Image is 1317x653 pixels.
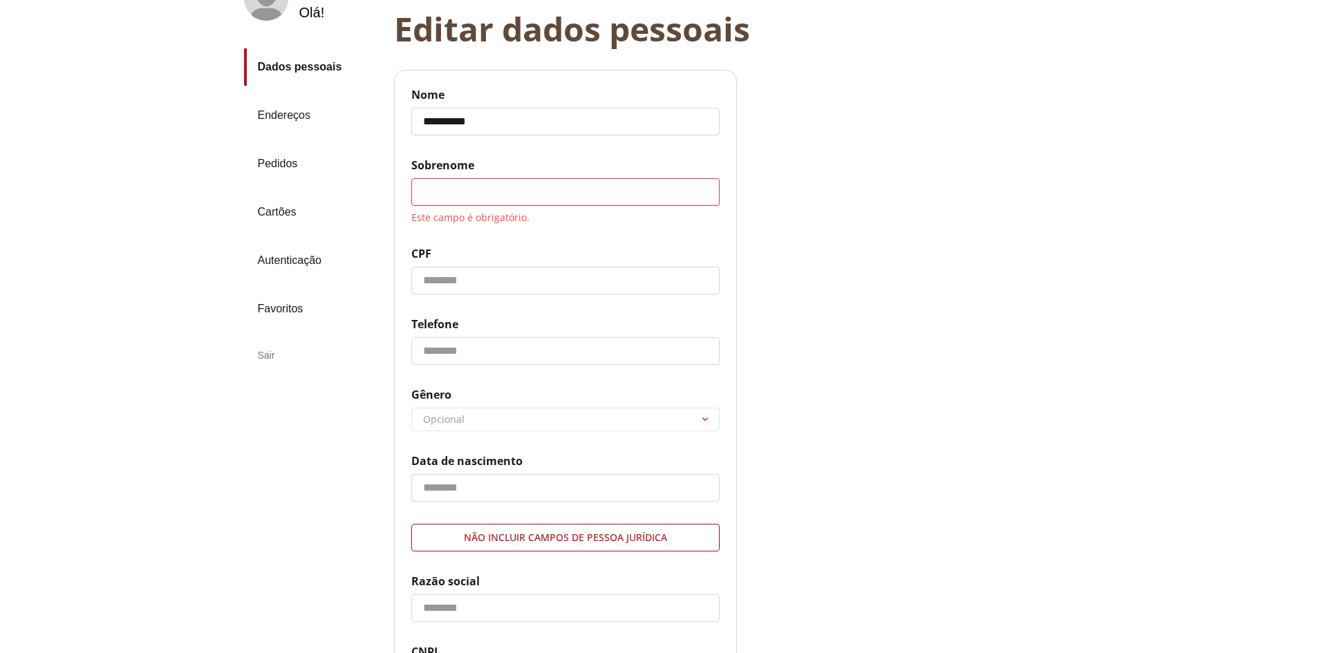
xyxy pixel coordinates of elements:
input: Telefone [411,337,720,365]
div: Editar dados pessoais [394,10,1101,48]
span: Sobrenome [411,158,720,173]
input: CPF [411,267,720,294]
a: Autenticação [244,242,383,279]
div: Olá ! [299,5,325,21]
span: Razão social [411,574,720,589]
span: Telefone [411,316,720,332]
span: Gênero [411,387,720,402]
input: Data de nascimento [411,474,720,502]
input: Nome [411,108,720,135]
button: Não incluir campos de pessoa jurídica [411,524,720,551]
a: Dados pessoais [244,48,383,86]
input: Razão social [411,594,720,622]
span: CPF [411,246,720,261]
a: Endereços [244,97,383,134]
div: Sair [244,339,383,372]
a: Cartões [244,193,383,231]
a: Favoritos [244,290,383,328]
span: Data de nascimento [411,453,720,469]
span: Nome [411,87,720,102]
a: Pedidos [244,145,383,182]
input: SobrenomeEste campo é obrigatório. [411,178,720,206]
div: Este campo é obrigatório. [411,211,720,224]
